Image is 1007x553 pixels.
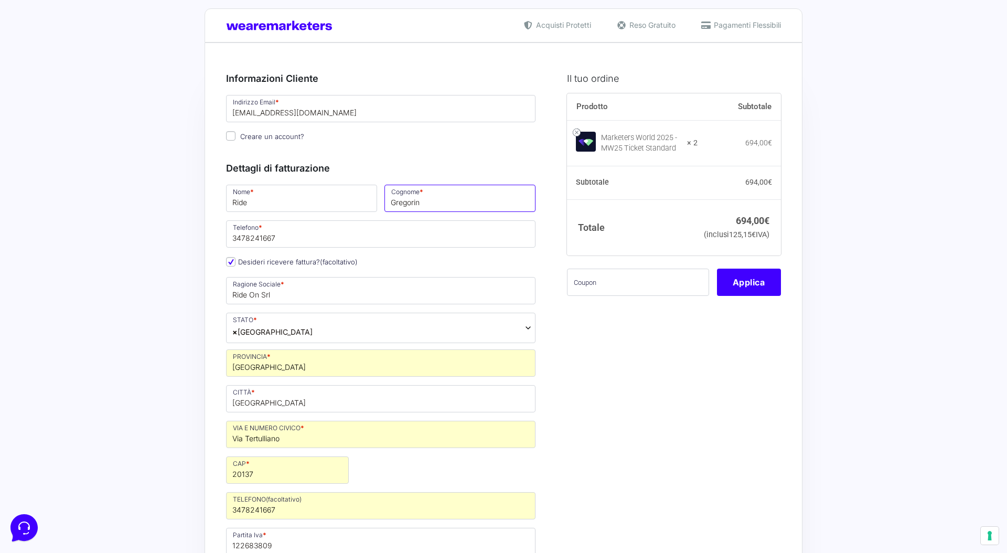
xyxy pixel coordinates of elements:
[17,147,71,155] span: Find an Answer
[226,257,235,267] input: Desideri ricevere fattura?(facoltativo)
[320,258,358,266] span: (facoltativo)
[226,313,535,343] span: Italia
[226,421,535,448] input: VIA E NUMERO CIVICO *
[131,147,193,155] a: Open Help Center
[567,199,698,256] th: Totale
[567,71,781,86] h3: Il tuo ordine
[226,220,535,248] input: Telefono *
[768,139,772,147] span: €
[567,93,698,121] th: Prodotto
[163,352,176,361] p: Help
[567,269,709,296] input: Coupon
[576,132,596,152] img: Marketers World 2025 - MW25 Ticket Standard
[226,95,535,122] input: Indirizzo Email *
[17,105,193,126] button: Start a Conversation
[745,178,772,186] bdi: 694,00
[627,19,676,30] span: Reso Gratuito
[17,59,85,67] span: Your Conversations
[226,277,535,304] input: Ragione Sociale *
[768,178,772,186] span: €
[745,139,772,147] bdi: 694,00
[90,352,120,361] p: Messages
[729,230,756,239] span: 125,15
[226,385,535,412] input: CITTÀ *
[24,169,172,180] input: Search for an Article...
[8,8,176,42] h2: Hello from Marketers 👋
[226,185,377,212] input: Nome *
[567,166,698,200] th: Subtotale
[226,161,535,175] h3: Dettagli di fatturazione
[76,111,147,120] span: Start a Conversation
[31,352,49,361] p: Home
[687,138,698,148] strong: × 2
[226,131,235,141] input: Creare un account?
[34,76,55,97] img: dark
[226,492,535,519] input: TELEFONO
[226,456,349,484] input: CAP *
[73,337,137,361] button: Messages
[704,230,769,239] small: (inclusi IVA)
[226,349,535,377] input: PROVINCIA *
[981,527,999,545] button: Le tue preferenze relative al consenso per le tecnologie di tracciamento
[601,133,680,154] div: Marketers World 2025 - MW25 Ticket Standard
[717,269,781,296] button: Applica
[240,132,304,141] span: Creare un account?
[232,326,238,337] span: ×
[711,19,781,30] span: Pagamenti Flessibili
[226,71,535,86] h3: Informazioni Cliente
[8,337,73,361] button: Home
[17,76,38,97] img: dark
[226,258,358,266] label: Desideri ricevere fattura?
[384,185,535,212] input: Cognome *
[736,215,769,226] bdi: 694,00
[50,76,71,97] img: dark
[752,230,756,239] span: €
[533,19,591,30] span: Acquisti Protetti
[232,326,313,337] span: Italia
[764,215,769,226] span: €
[137,337,201,361] button: Help
[698,93,781,121] th: Subtotale
[8,512,40,544] iframe: Customerly Messenger Launcher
